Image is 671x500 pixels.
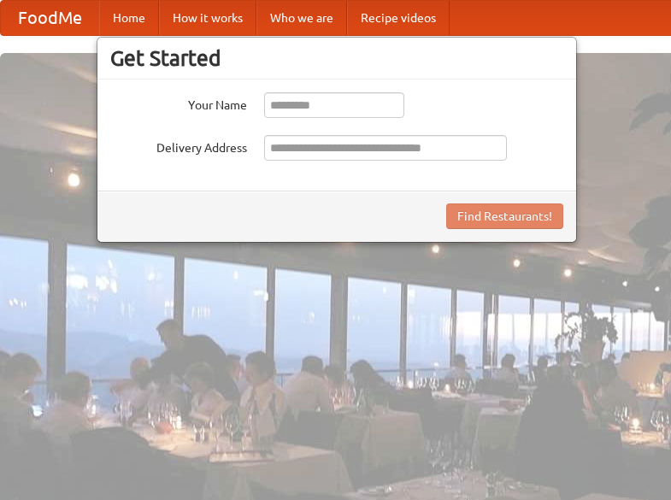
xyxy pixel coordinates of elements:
[446,203,563,229] button: Find Restaurants!
[1,1,99,35] a: FoodMe
[110,135,247,156] label: Delivery Address
[347,1,450,35] a: Recipe videos
[99,1,159,35] a: Home
[159,1,256,35] a: How it works
[110,45,563,71] h3: Get Started
[256,1,347,35] a: Who we are
[110,92,247,114] label: Your Name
